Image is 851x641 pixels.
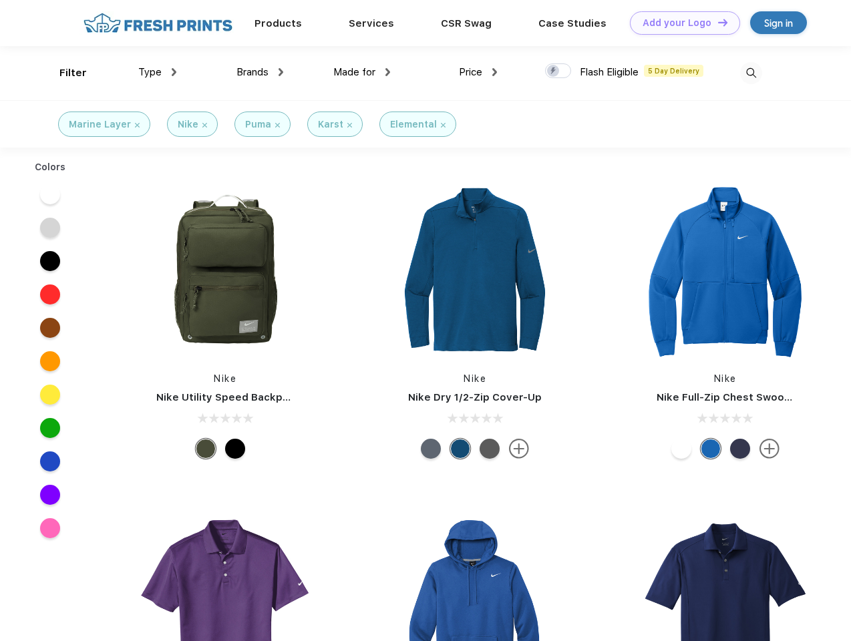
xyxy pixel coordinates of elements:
div: Royal [701,439,721,459]
img: func=resize&h=266 [136,181,314,359]
a: CSR Swag [441,17,492,29]
div: Sign in [764,15,793,31]
div: Gym Blue [450,439,470,459]
img: func=resize&h=266 [386,181,564,359]
div: Black [225,439,245,459]
span: Made for [333,66,375,78]
a: Nike Dry 1/2-Zip Cover-Up [408,391,542,403]
a: Products [254,17,302,29]
span: Type [138,66,162,78]
a: Services [349,17,394,29]
a: Nike [714,373,737,384]
div: Add your Logo [643,17,711,29]
a: Nike Utility Speed Backpack [156,391,301,403]
a: Sign in [750,11,807,34]
a: Nike [214,373,236,384]
div: White [671,439,691,459]
img: dropdown.png [385,68,390,76]
div: Nike [178,118,198,132]
img: filter_cancel.svg [441,123,446,128]
span: Brands [236,66,269,78]
span: 5 Day Delivery [644,65,703,77]
img: func=resize&h=266 [637,181,814,359]
div: Black Heather [480,439,500,459]
div: Marine Layer [69,118,131,132]
img: more.svg [759,439,780,459]
span: Price [459,66,482,78]
div: Colors [25,160,76,174]
img: DT [718,19,727,26]
div: Navy Heather [421,439,441,459]
img: dropdown.png [492,68,497,76]
img: fo%20logo%202.webp [79,11,236,35]
div: Midnight Navy [730,439,750,459]
div: Filter [59,65,87,81]
a: Nike [464,373,486,384]
img: desktop_search.svg [740,62,762,84]
div: Elemental [390,118,437,132]
img: filter_cancel.svg [202,123,207,128]
img: filter_cancel.svg [347,123,352,128]
img: more.svg [509,439,529,459]
div: Puma [245,118,271,132]
img: filter_cancel.svg [275,123,280,128]
a: Nike Full-Zip Chest Swoosh Jacket [657,391,834,403]
span: Flash Eligible [580,66,639,78]
div: Karst [318,118,343,132]
img: dropdown.png [172,68,176,76]
img: filter_cancel.svg [135,123,140,128]
img: dropdown.png [279,68,283,76]
div: Cargo Khaki [196,439,216,459]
